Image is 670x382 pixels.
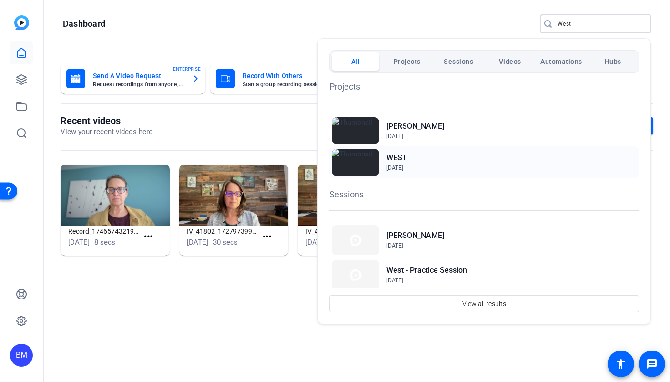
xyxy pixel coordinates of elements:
h2: [PERSON_NAME] [386,230,444,241]
span: Videos [499,53,521,70]
img: Thumbnail [332,260,379,290]
span: [DATE] [386,165,403,171]
span: Sessions [444,53,473,70]
h2: [PERSON_NAME] [386,121,444,132]
span: [DATE] [386,242,403,249]
h1: Projects [329,80,639,93]
button: View all results [329,295,639,312]
img: Thumbnail [332,225,379,255]
h2: West - Practice Session [386,265,467,276]
span: Hubs [605,53,621,70]
h2: WEST [386,152,407,164]
span: [DATE] [386,133,403,140]
span: View all results [462,295,506,313]
span: [DATE] [386,277,403,284]
img: Thumbnail [332,149,379,176]
span: Projects [394,53,421,70]
img: Thumbnail [332,117,379,144]
span: Automations [540,53,582,70]
h1: Sessions [329,188,639,201]
span: All [351,53,360,70]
